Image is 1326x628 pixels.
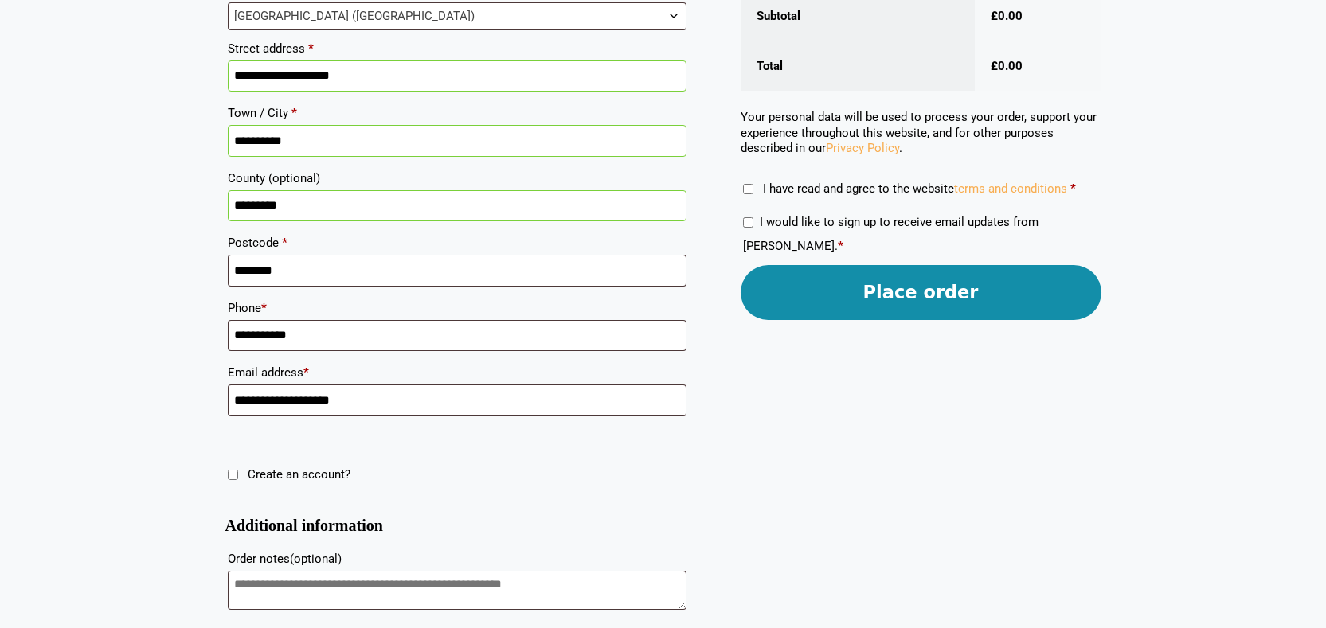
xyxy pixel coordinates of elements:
[763,181,1067,196] span: I have read and agree to the website
[268,171,320,185] span: (optional)
[991,9,1023,23] bdi: 0.00
[228,101,686,125] label: Town / City
[743,217,753,228] input: I would like to sign up to receive email updates from [PERSON_NAME].
[741,110,1101,157] p: Your personal data will be used to process your order, support your experience throughout this we...
[826,141,899,155] a: Privacy Policy
[228,2,686,30] span: Country / Region
[228,470,238,480] input: Create an account?
[741,265,1101,320] button: Place order
[228,296,686,320] label: Phone
[1070,181,1076,196] abbr: required
[229,3,686,29] span: United Kingdom (UK)
[991,59,1023,73] bdi: 0.00
[225,523,689,529] h3: Additional information
[248,467,350,482] span: Create an account?
[228,547,686,571] label: Order notes
[228,231,686,255] label: Postcode
[228,37,686,60] label: Street address
[228,361,686,384] label: Email address
[743,215,1039,253] label: I would like to sign up to receive email updates from [PERSON_NAME].
[991,9,998,23] span: £
[954,181,1067,196] a: terms and conditions
[290,552,342,566] span: (optional)
[228,166,686,190] label: County
[741,41,976,92] th: Total
[991,59,998,73] span: £
[743,184,753,194] input: I have read and agree to the websiteterms and conditions *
